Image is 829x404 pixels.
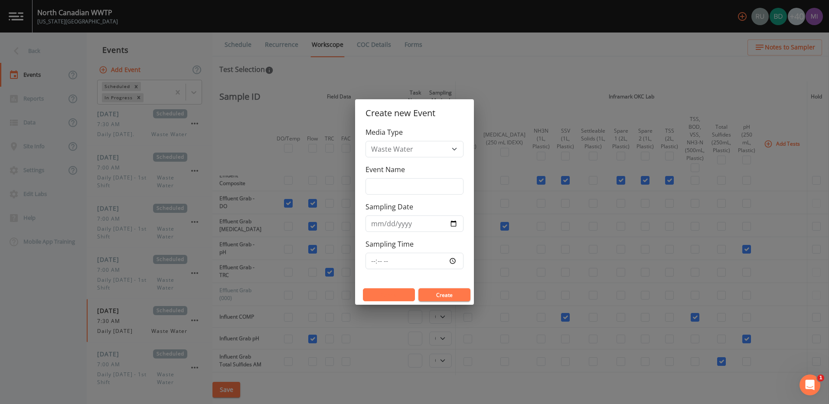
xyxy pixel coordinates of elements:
[366,239,414,249] label: Sampling Time
[817,375,824,381] span: 1
[366,202,413,212] label: Sampling Date
[355,99,474,127] h2: Create new Event
[366,164,405,175] label: Event Name
[363,288,415,301] button: Cancel
[418,288,470,301] button: Create
[800,375,820,395] iframe: Intercom live chat
[366,127,403,137] label: Media Type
